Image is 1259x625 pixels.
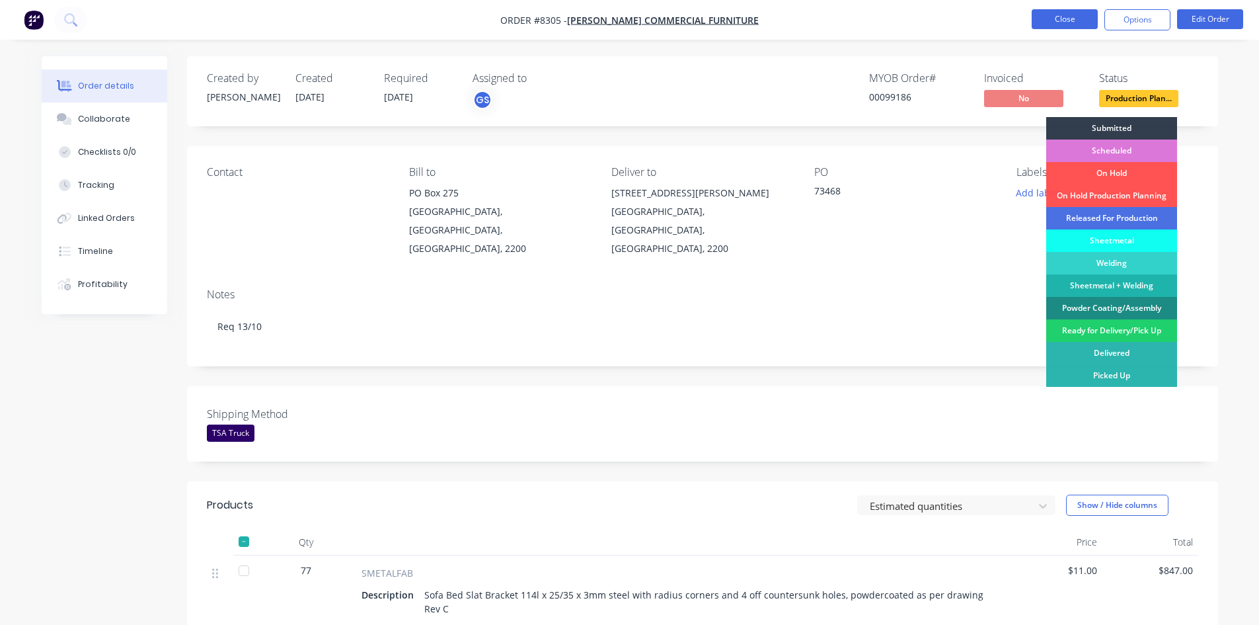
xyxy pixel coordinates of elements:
div: Sheetmetal [1046,229,1177,252]
div: Welding [1046,252,1177,274]
div: 73468 [814,184,979,202]
div: Products [207,497,253,513]
div: Status [1099,72,1198,85]
div: PO Box 275 [409,184,590,202]
div: On Hold [1046,162,1177,185]
label: Shipping Method [207,406,372,422]
button: Order details [42,69,167,103]
div: Bill to [409,166,590,179]
div: Sofa Bed Slat Bracket 114l x 25/35 x 3mm steel with radius corners and 4 off countersunk holes, p... [419,585,991,618]
div: Description [362,585,419,604]
div: PO Box 275[GEOGRAPHIC_DATA], [GEOGRAPHIC_DATA], [GEOGRAPHIC_DATA], 2200 [409,184,590,258]
div: On Hold Production Planning [1046,185,1177,207]
button: Timeline [42,235,167,268]
div: [STREET_ADDRESS][PERSON_NAME] [611,184,792,202]
span: No [984,90,1063,106]
div: Linked Orders [78,212,135,224]
span: 77 [301,563,311,577]
button: Show / Hide columns [1066,495,1168,516]
button: Collaborate [42,103,167,136]
button: GS [473,90,492,110]
div: TSA Truck [207,425,254,442]
button: Profitability [42,268,167,301]
a: [PERSON_NAME] Commercial Furniture [567,14,759,26]
div: Price [1007,529,1102,556]
div: Deliver to [611,166,792,179]
div: Qty [266,529,346,556]
div: 00099186 [869,90,968,104]
div: Labels [1016,166,1198,179]
img: Factory [24,10,44,30]
button: Add labels [1009,184,1070,202]
span: [DATE] [384,91,413,103]
div: Submitted [1046,117,1177,140]
div: Created [295,72,368,85]
div: Contact [207,166,388,179]
div: MYOB Order # [869,72,968,85]
div: Profitability [78,278,128,290]
div: Scheduled [1046,140,1177,162]
div: Total [1102,529,1198,556]
div: Collaborate [78,113,130,125]
div: Req 13/10 [207,306,1198,347]
div: Required [384,72,457,85]
span: SMETALFAB [362,566,413,580]
button: Options [1104,9,1170,30]
span: Production Plan... [1099,90,1178,106]
div: [GEOGRAPHIC_DATA], [GEOGRAPHIC_DATA], [GEOGRAPHIC_DATA], 2200 [611,202,792,258]
span: $847.00 [1108,563,1193,577]
div: [PERSON_NAME] [207,90,280,104]
span: Order #8305 - [500,14,567,26]
div: Tracking [78,179,114,191]
div: Ready for Delivery/Pick Up [1046,319,1177,342]
div: Timeline [78,245,113,257]
div: Picked Up [1046,364,1177,387]
div: Checklists 0/0 [78,146,136,158]
div: Created by [207,72,280,85]
button: Close [1032,9,1098,29]
button: Tracking [42,169,167,202]
div: Released For Production [1046,207,1177,229]
span: $11.00 [1012,563,1097,577]
button: Production Plan... [1099,90,1178,110]
div: Notes [207,288,1198,301]
div: PO [814,166,995,179]
div: Sheetmetal + Welding [1046,274,1177,297]
div: [STREET_ADDRESS][PERSON_NAME][GEOGRAPHIC_DATA], [GEOGRAPHIC_DATA], [GEOGRAPHIC_DATA], 2200 [611,184,792,258]
button: Edit Order [1177,9,1243,29]
button: Linked Orders [42,202,167,235]
div: [GEOGRAPHIC_DATA], [GEOGRAPHIC_DATA], [GEOGRAPHIC_DATA], 2200 [409,202,590,258]
div: Assigned to [473,72,605,85]
span: [DATE] [295,91,324,103]
div: Powder Coating/Assembly [1046,297,1177,319]
div: Delivered [1046,342,1177,364]
div: Order details [78,80,134,92]
button: Checklists 0/0 [42,136,167,169]
div: Invoiced [984,72,1083,85]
